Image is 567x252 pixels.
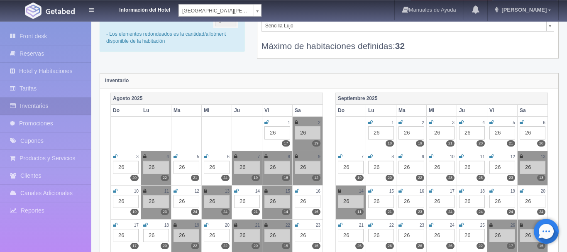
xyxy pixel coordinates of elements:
[264,126,290,139] div: 26
[113,161,139,174] div: 26
[355,243,364,249] label: 25
[164,223,169,228] small: 18
[368,195,394,208] div: 26
[227,154,230,159] small: 6
[166,154,169,159] small: 4
[361,154,364,159] small: 7
[295,229,320,242] div: 26
[104,4,170,14] dt: Información del Hotel
[520,195,545,208] div: 26
[113,229,139,242] div: 26
[520,229,545,242] div: 26
[398,126,424,139] div: 26
[398,229,424,242] div: 26
[282,209,290,215] label: 14
[511,223,515,228] small: 26
[480,154,485,159] small: 11
[391,154,394,159] small: 8
[195,223,199,228] small: 19
[386,209,394,215] label: 21
[338,161,364,174] div: 26
[195,189,199,193] small: 12
[293,105,323,117] th: Sa
[537,140,545,147] label: 20
[477,209,485,215] label: 24
[143,161,169,174] div: 26
[164,189,169,193] small: 11
[234,195,260,208] div: 26
[134,223,139,228] small: 17
[396,105,427,117] th: Ma
[191,243,199,249] label: 22
[252,209,260,215] label: 21
[541,154,545,159] small: 13
[257,154,260,159] small: 7
[450,223,455,228] small: 24
[295,161,320,174] div: 26
[197,154,199,159] small: 5
[477,140,485,147] label: 20
[398,195,424,208] div: 26
[537,209,545,215] label: 24
[262,105,293,117] th: Vi
[25,2,42,19] img: Getabed
[221,209,230,215] label: 24
[202,105,232,117] th: Mi
[143,195,169,208] div: 26
[286,189,290,193] small: 15
[191,175,199,181] label: 21
[511,154,515,159] small: 12
[489,126,515,139] div: 26
[457,105,487,117] th: Ju
[221,175,230,181] label: 24
[537,175,545,181] label: 13
[174,229,199,242] div: 26
[111,93,323,105] th: Agosto 2025
[234,229,260,242] div: 26
[130,175,139,181] label: 20
[420,189,424,193] small: 16
[161,175,169,181] label: 22
[499,7,547,13] span: [PERSON_NAME]
[255,189,260,193] small: 14
[204,229,230,242] div: 26
[537,243,545,249] label: 15
[225,223,230,228] small: 20
[141,105,171,117] th: Lu
[368,229,394,242] div: 26
[336,105,366,117] th: Do
[359,189,364,193] small: 14
[355,209,364,215] label: 11
[204,195,230,208] div: 26
[389,223,394,228] small: 22
[429,195,455,208] div: 26
[359,223,364,228] small: 21
[520,126,545,139] div: 26
[232,105,262,117] th: Ju
[312,140,320,147] label: 19
[429,161,455,174] div: 26
[480,189,485,193] small: 18
[178,4,262,17] a: [GEOGRAPHIC_DATA][PERSON_NAME]
[130,243,139,249] label: 17
[312,243,320,249] label: 15
[446,175,455,181] label: 23
[543,120,545,125] small: 6
[368,126,394,139] div: 26
[416,175,424,181] label: 22
[252,175,260,181] label: 19
[450,154,455,159] small: 10
[391,120,394,125] small: 1
[389,189,394,193] small: 15
[282,175,290,181] label: 18
[480,223,485,228] small: 25
[338,195,364,208] div: 26
[134,189,139,193] small: 10
[262,32,554,52] div: Máximo de habitaciones definidas:
[288,154,290,159] small: 8
[182,5,250,17] span: [GEOGRAPHIC_DATA][PERSON_NAME]
[264,229,290,242] div: 26
[422,154,424,159] small: 9
[482,120,485,125] small: 4
[541,189,545,193] small: 20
